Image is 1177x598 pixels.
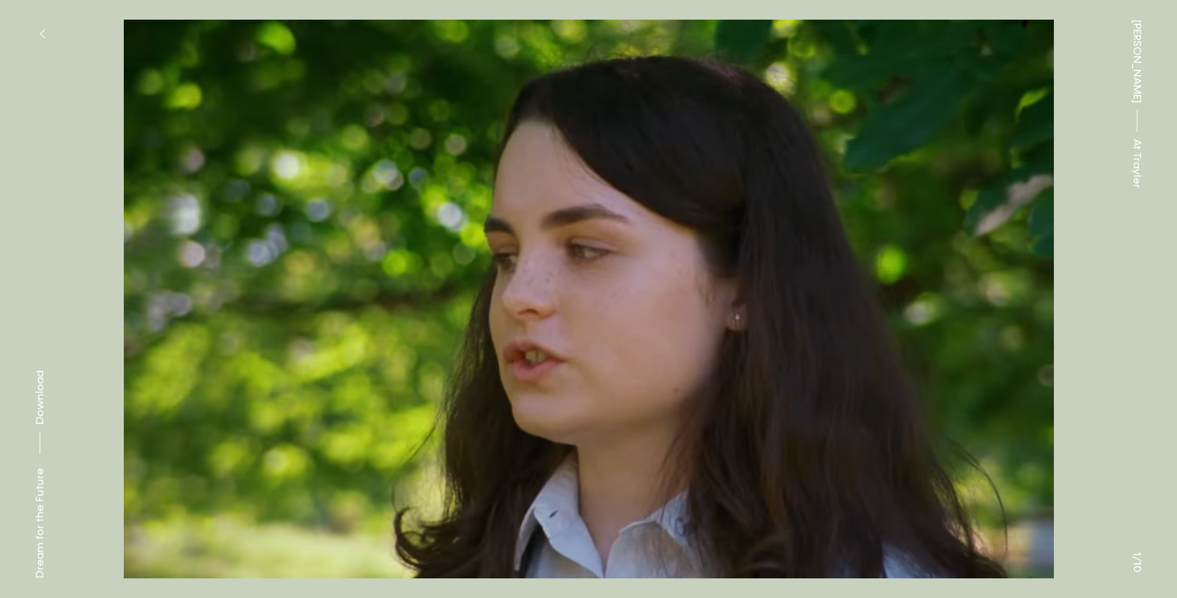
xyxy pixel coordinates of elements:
[1129,139,1145,188] span: At Trayler
[1129,20,1145,103] a: [PERSON_NAME]
[32,370,48,461] button: Download asset
[33,370,47,425] span: Download
[32,468,48,578] div: Dream for the Future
